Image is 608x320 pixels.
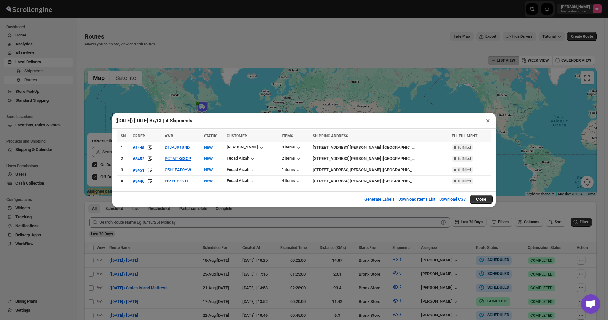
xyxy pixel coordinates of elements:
div: #3446 [133,179,144,184]
div: #3452 [133,156,144,161]
button: Close [470,195,493,204]
span: fulfilled [458,179,471,184]
td: 1 [117,142,131,153]
button: Fuoad Aizah [227,167,256,173]
button: #3446 [133,178,144,184]
span: fulfilled [458,156,471,161]
span: CUSTOMER [227,134,247,138]
div: | [313,167,448,173]
button: Generate Labels [361,193,398,206]
span: NEW [204,145,213,150]
span: NEW [204,167,213,172]
button: FEZEGE2BJY [165,179,189,183]
span: NEW [204,156,213,161]
button: 3 items [282,145,301,151]
div: #3448 [133,145,144,150]
div: [GEOGRAPHIC_DATA] Planning Region [383,144,415,151]
button: Fuoad Aizah [227,178,256,185]
span: NEW [204,179,213,183]
button: #3452 [133,156,144,162]
div: [GEOGRAPHIC_DATA] [383,156,415,162]
button: Download Items List [394,193,439,206]
button: Fuoad Aizah [227,156,256,162]
span: ITEMS [282,134,293,138]
button: #3448 [133,144,144,151]
span: fulfilled [458,145,471,150]
span: STATUS [204,134,217,138]
button: PCTMTX6SCP [165,156,191,161]
span: fulfilled [458,167,471,172]
button: [PERSON_NAME] [227,145,265,151]
div: [STREET_ADDRESS][PERSON_NAME] [313,156,381,162]
h2: ([DATE]) [DATE] Bx/Ct | 4 Shipments [115,117,192,124]
div: | [313,144,448,151]
span: AWB [165,134,173,138]
a: Open chat [581,294,600,314]
div: [STREET_ADDRESS][PERSON_NAME] [313,178,381,184]
div: [GEOGRAPHIC_DATA] [383,178,415,184]
button: 4 items [282,178,301,185]
div: #3451 [133,168,144,172]
span: FULFILLMENT [452,134,477,138]
button: D9JAJR1URD [165,145,190,150]
button: 1 items [282,167,301,173]
button: Download CSV [435,193,470,206]
td: 2 [117,153,131,164]
div: [STREET_ADDRESS][PERSON_NAME] [313,144,381,151]
button: O5H1EAD9YW [165,167,191,172]
div: [STREET_ADDRESS][PERSON_NAME] [313,167,381,173]
td: 3 [117,164,131,176]
div: | [313,156,448,162]
span: SN [121,134,126,138]
button: #3451 [133,167,144,173]
span: ORDER [133,134,145,138]
button: 2 items [282,156,301,162]
td: 4 [117,176,131,187]
div: [GEOGRAPHIC_DATA] [383,167,415,173]
button: × [483,116,493,125]
div: | [313,178,448,184]
span: SHIPPING ADDRESS [313,134,348,138]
